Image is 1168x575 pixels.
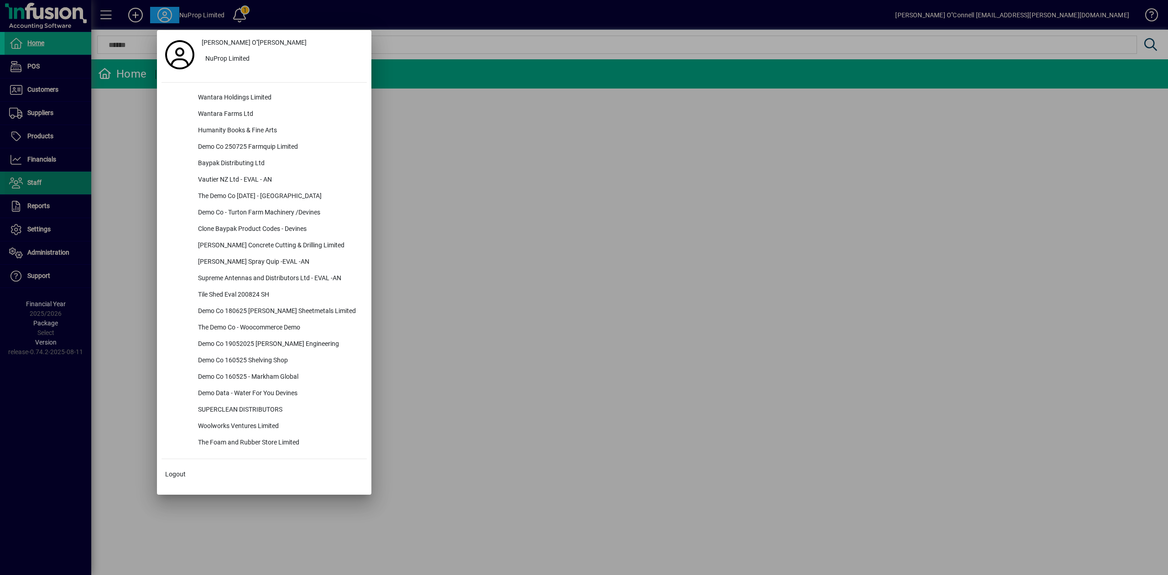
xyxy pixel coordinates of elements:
[191,156,367,172] div: Baypak Distributing Ltd
[162,271,367,287] button: Supreme Antennas and Distributors Ltd - EVAL -AN
[191,106,367,123] div: Wantara Farms Ltd
[162,238,367,254] button: [PERSON_NAME] Concrete Cutting & Drilling Limited
[191,139,367,156] div: Demo Co 250725 Farmquip Limited
[191,386,367,402] div: Demo Data - Water For You Devines
[198,51,367,68] button: NuProp Limited
[162,402,367,418] button: SUPERCLEAN DISTRIBUTORS
[191,369,367,386] div: Demo Co 160525 - Markham Global
[162,466,367,483] button: Logout
[162,303,367,320] button: Demo Co 180625 [PERSON_NAME] Sheetmetals Limited
[202,38,307,47] span: [PERSON_NAME] O''[PERSON_NAME]
[191,353,367,369] div: Demo Co 160525 Shelving Shop
[162,353,367,369] button: Demo Co 160525 Shelving Shop
[162,320,367,336] button: The Demo Co - Woocommerce Demo
[162,172,367,188] button: Vautier NZ Ltd - EVAL - AN
[191,271,367,287] div: Supreme Antennas and Distributors Ltd - EVAL -AN
[191,205,367,221] div: Demo Co - Turton Farm Machinery /Devines
[162,139,367,156] button: Demo Co 250725 Farmquip Limited
[162,188,367,205] button: The Demo Co [DATE] - [GEOGRAPHIC_DATA]
[162,47,198,63] a: Profile
[191,303,367,320] div: Demo Co 180625 [PERSON_NAME] Sheetmetals Limited
[162,221,367,238] button: Clone Baypak Product Codes - Devines
[191,238,367,254] div: [PERSON_NAME] Concrete Cutting & Drilling Limited
[162,123,367,139] button: Humanity Books & Fine Arts
[191,221,367,238] div: Clone Baypak Product Codes - Devines
[191,287,367,303] div: Tile Shed Eval 200824 SH
[191,90,367,106] div: Wantara Holdings Limited
[191,172,367,188] div: Vautier NZ Ltd - EVAL - AN
[191,254,367,271] div: [PERSON_NAME] Spray Quip -EVAL -AN
[162,106,367,123] button: Wantara Farms Ltd
[162,205,367,221] button: Demo Co - Turton Farm Machinery /Devines
[162,336,367,353] button: Demo Co 19052025 [PERSON_NAME] Engineering
[162,287,367,303] button: Tile Shed Eval 200824 SH
[191,418,367,435] div: Woolworks Ventures Limited
[162,254,367,271] button: [PERSON_NAME] Spray Quip -EVAL -AN
[165,470,186,479] span: Logout
[191,188,367,205] div: The Demo Co [DATE] - [GEOGRAPHIC_DATA]
[198,35,367,51] a: [PERSON_NAME] O''[PERSON_NAME]
[162,386,367,402] button: Demo Data - Water For You Devines
[162,435,367,451] button: The Foam and Rubber Store Limited
[162,156,367,172] button: Baypak Distributing Ltd
[191,336,367,353] div: Demo Co 19052025 [PERSON_NAME] Engineering
[162,369,367,386] button: Demo Co 160525 - Markham Global
[191,402,367,418] div: SUPERCLEAN DISTRIBUTORS
[162,90,367,106] button: Wantara Holdings Limited
[191,320,367,336] div: The Demo Co - Woocommerce Demo
[191,123,367,139] div: Humanity Books & Fine Arts
[191,435,367,451] div: The Foam and Rubber Store Limited
[162,418,367,435] button: Woolworks Ventures Limited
